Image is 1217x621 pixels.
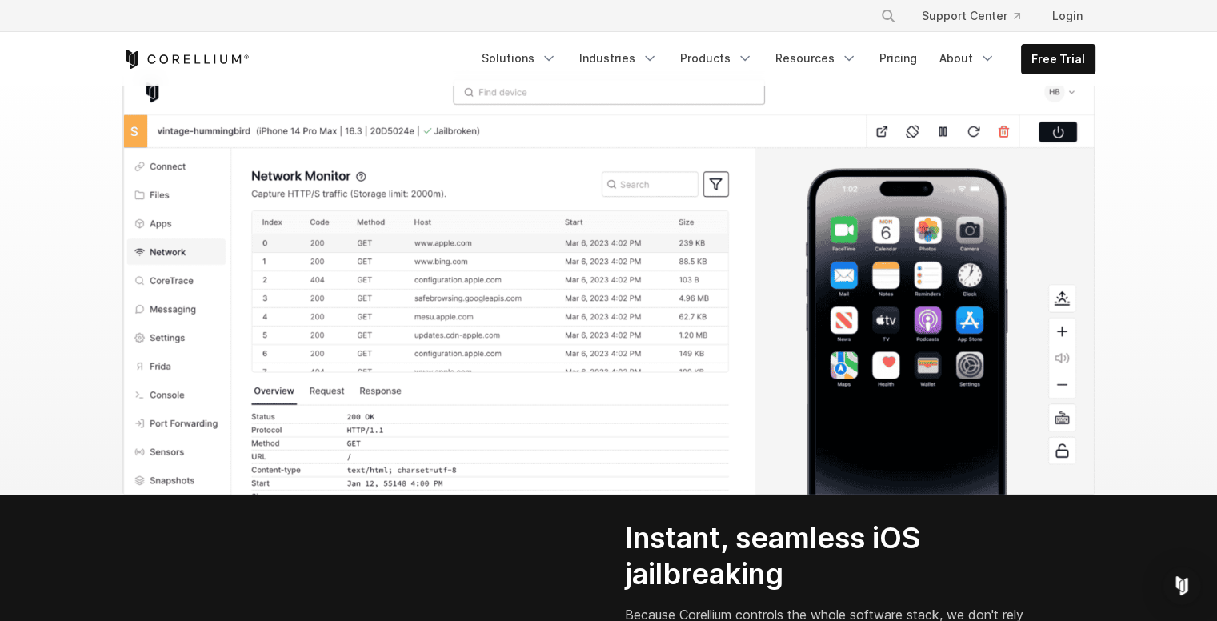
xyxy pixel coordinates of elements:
div: Navigation Menu [472,44,1095,74]
a: About [930,44,1005,73]
a: Corellium Home [122,50,250,69]
a: Free Trial [1022,45,1095,74]
div: Open Intercom Messenger [1163,567,1201,605]
a: Products [671,44,763,73]
img: Screenshot of the Corellium virtual hardware platform; network monitor section [122,69,1095,495]
button: Search [874,2,903,30]
a: Solutions [472,44,566,73]
a: Support Center [909,2,1033,30]
a: Pricing [870,44,927,73]
div: Navigation Menu [861,2,1095,30]
a: Resources [766,44,867,73]
h2: Instant, seamless iOS jailbreaking [625,520,1035,592]
a: Login [1039,2,1095,30]
a: Industries [570,44,667,73]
